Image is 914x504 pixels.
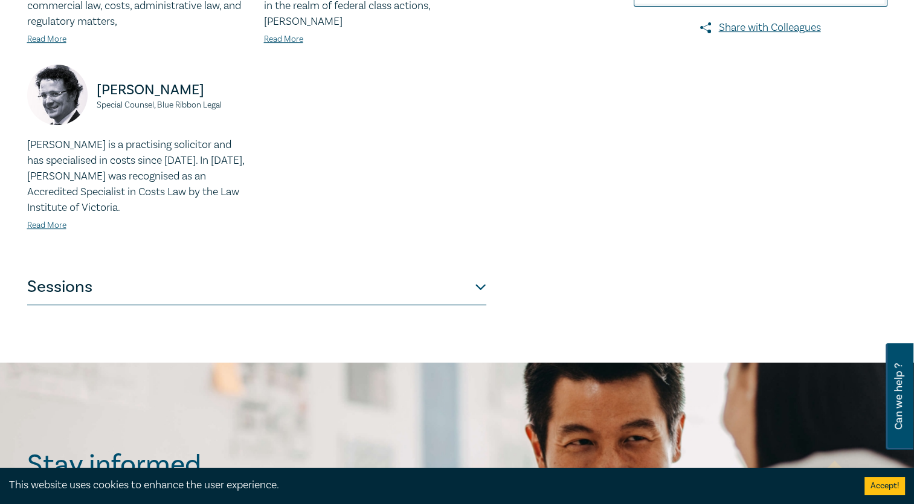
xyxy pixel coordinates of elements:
span: Can we help ? [893,351,904,442]
div: This website uses cookies to enhance the user experience. [9,477,846,493]
a: Share with Colleagues [634,20,887,36]
a: Read More [27,220,66,231]
img: https://s3.ap-southeast-2.amazonaws.com/leo-cussen-store-production-content/Contacts/Gareth%20Jon... [27,65,88,125]
a: Read More [27,34,66,45]
button: Accept cookies [864,477,905,495]
small: Special Counsel, Blue Ribbon Legal [97,101,249,109]
a: Read More [264,34,303,45]
h2: Stay informed. [27,449,312,480]
p: [PERSON_NAME] [97,80,249,100]
button: Sessions [27,269,486,305]
p: [PERSON_NAME] is a practising solicitor and has specialised in costs since [DATE]. In [DATE], [PE... [27,137,249,216]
